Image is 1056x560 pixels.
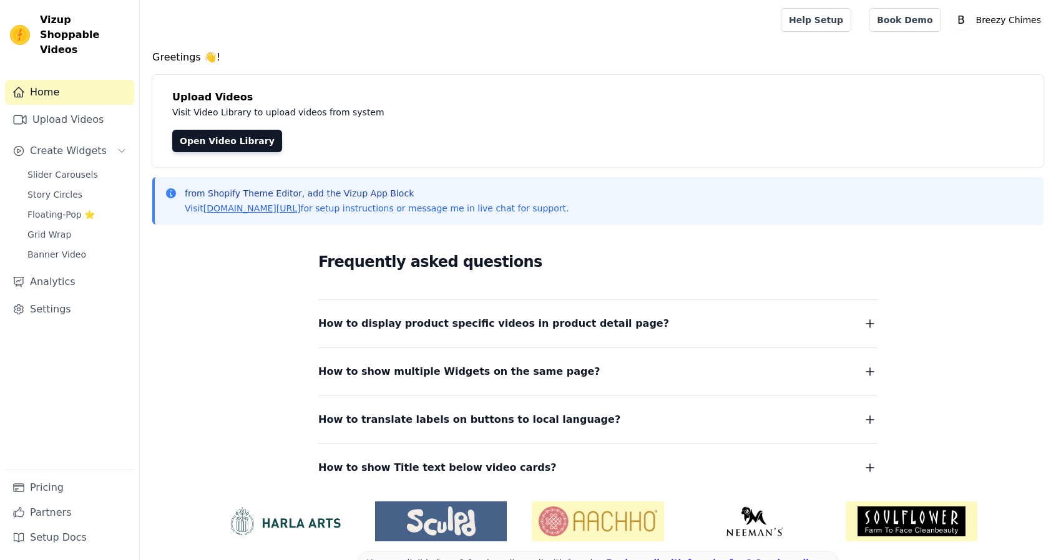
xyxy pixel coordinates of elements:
[318,363,600,380] span: How to show multiple Widgets on the same page?
[40,12,129,57] span: Vizup Shoppable Videos
[203,203,301,213] a: [DOMAIN_NAME][URL]
[5,475,134,500] a: Pricing
[5,297,134,322] a: Settings
[27,188,82,201] span: Story Circles
[318,411,620,428] span: How to translate labels on buttons to local language?
[951,9,1046,31] button: B Breezy Chimes
[957,14,965,26] text: B
[532,501,663,541] img: Aachho
[375,506,507,536] img: Sculpd US
[971,9,1046,31] p: Breezy Chimes
[27,168,98,181] span: Slider Carousels
[20,246,134,263] a: Banner Video
[869,8,941,32] a: Book Demo
[20,226,134,243] a: Grid Wrap
[5,500,134,525] a: Partners
[27,208,95,221] span: Floating-Pop ⭐
[5,138,134,163] button: Create Widgets
[318,459,557,476] span: How to show Title text below video cards?
[172,105,731,120] p: Visit Video Library to upload videos from system
[172,130,282,152] a: Open Video Library
[318,459,878,476] button: How to show Title text below video cards?
[172,90,1024,105] h4: Upload Videos
[318,411,878,428] button: How to translate labels on buttons to local language?
[20,206,134,223] a: Floating-Pop ⭐
[185,187,569,200] p: from Shopify Theme Editor, add the Vizup App Block
[5,269,134,294] a: Analytics
[5,525,134,550] a: Setup Docs
[20,186,134,203] a: Story Circles
[318,249,878,274] h2: Frequently asked questions
[846,501,977,541] img: Soulflower
[27,228,71,241] span: Grid Wrap
[20,166,134,183] a: Slider Carousels
[30,143,107,158] span: Create Widgets
[689,506,821,536] img: Neeman's
[152,50,1044,65] h4: Greetings 👋!
[781,8,851,32] a: Help Setup
[218,506,350,536] img: HarlaArts
[318,315,669,332] span: How to display product specific videos in product detail page?
[185,202,569,215] p: Visit for setup instructions or message me in live chat for support.
[5,107,134,132] a: Upload Videos
[318,363,878,380] button: How to show multiple Widgets on the same page?
[318,315,878,332] button: How to display product specific videos in product detail page?
[27,248,86,261] span: Banner Video
[10,25,30,45] img: Vizup
[5,80,134,105] a: Home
